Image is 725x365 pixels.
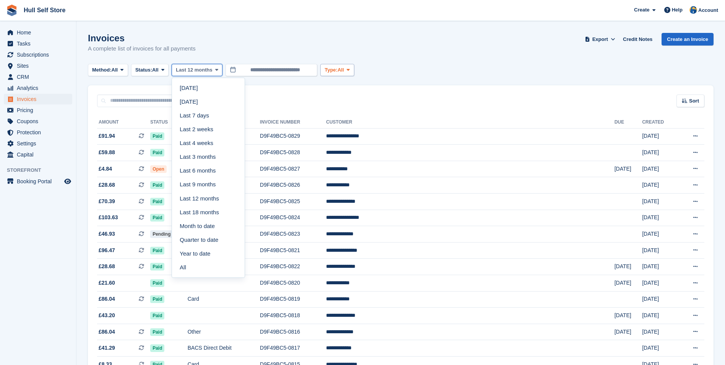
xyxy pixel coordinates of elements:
[260,291,326,308] td: D9F49BC5-0819
[642,161,678,177] td: [DATE]
[17,94,63,104] span: Invoices
[175,178,242,192] a: Last 9 months
[260,324,326,340] td: D9F49BC5-0816
[320,64,354,77] button: Type: All
[642,308,678,324] td: [DATE]
[326,116,614,129] th: Customer
[642,340,678,357] td: [DATE]
[150,263,164,270] span: Paid
[17,176,63,187] span: Booking Portal
[150,312,164,319] span: Paid
[175,150,242,164] a: Last 3 months
[175,261,242,274] a: All
[150,149,164,156] span: Paid
[99,197,115,205] span: £70.39
[4,94,72,104] a: menu
[689,6,697,14] img: Hull Self Store
[175,122,242,136] a: Last 2 weeks
[99,181,115,189] span: £28.68
[672,6,683,14] span: Help
[17,83,63,93] span: Analytics
[175,192,242,205] a: Last 12 months
[99,262,115,270] span: £28.68
[4,176,72,187] a: menu
[99,132,115,140] span: £91.94
[175,247,242,261] a: Year to date
[4,38,72,49] a: menu
[615,275,642,292] td: [DATE]
[615,324,642,340] td: [DATE]
[260,116,326,129] th: Invoice Number
[6,5,18,16] img: stora-icon-8386f47178a22dfd0bd8f6a31ec36ba5ce8667c1dd55bd0f319d3a0aa187defe.svg
[150,181,164,189] span: Paid
[260,308,326,324] td: D9F49BC5-0818
[4,83,72,93] a: menu
[17,127,63,138] span: Protection
[21,4,68,16] a: Hull Self Store
[175,205,242,219] a: Last 18 months
[175,81,242,95] a: [DATE]
[135,66,152,74] span: Status:
[112,66,118,74] span: All
[642,177,678,194] td: [DATE]
[17,149,63,160] span: Capital
[152,66,159,74] span: All
[260,275,326,292] td: D9F49BC5-0820
[4,49,72,60] a: menu
[260,145,326,161] td: D9F49BC5-0828
[88,33,196,43] h1: Invoices
[642,242,678,259] td: [DATE]
[99,279,115,287] span: £21.60
[172,64,222,77] button: Last 12 months
[150,214,164,222] span: Paid
[260,161,326,177] td: D9F49BC5-0827
[260,226,326,243] td: D9F49BC5-0823
[4,127,72,138] a: menu
[17,138,63,149] span: Settings
[17,105,63,116] span: Pricing
[17,72,63,82] span: CRM
[97,116,150,129] th: Amount
[7,166,76,174] span: Storefront
[642,226,678,243] td: [DATE]
[175,95,242,109] a: [DATE]
[188,291,260,308] td: Card
[150,198,164,205] span: Paid
[324,66,337,74] span: Type:
[175,136,242,150] a: Last 4 weeks
[99,165,112,173] span: £4.84
[150,295,164,303] span: Paid
[188,324,260,340] td: Other
[88,64,128,77] button: Method: All
[175,164,242,178] a: Last 6 months
[337,66,344,74] span: All
[260,340,326,357] td: D9F49BC5-0817
[99,148,115,156] span: £59.88
[260,259,326,275] td: D9F49BC5-0822
[642,210,678,226] td: [DATE]
[4,138,72,149] a: menu
[4,60,72,71] a: menu
[260,242,326,259] td: D9F49BC5-0821
[63,177,72,186] a: Preview store
[642,324,678,340] td: [DATE]
[4,105,72,116] a: menu
[260,177,326,194] td: D9F49BC5-0826
[642,116,678,129] th: Created
[99,344,115,352] span: £41.29
[260,128,326,145] td: D9F49BC5-0829
[642,259,678,275] td: [DATE]
[642,194,678,210] td: [DATE]
[92,66,112,74] span: Method:
[4,116,72,127] a: menu
[150,344,164,352] span: Paid
[592,36,608,43] span: Export
[689,97,699,105] span: Sort
[642,145,678,161] td: [DATE]
[615,116,642,129] th: Due
[17,116,63,127] span: Coupons
[634,6,649,14] span: Create
[150,230,173,238] span: Pending
[99,311,115,319] span: £43.20
[4,27,72,38] a: menu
